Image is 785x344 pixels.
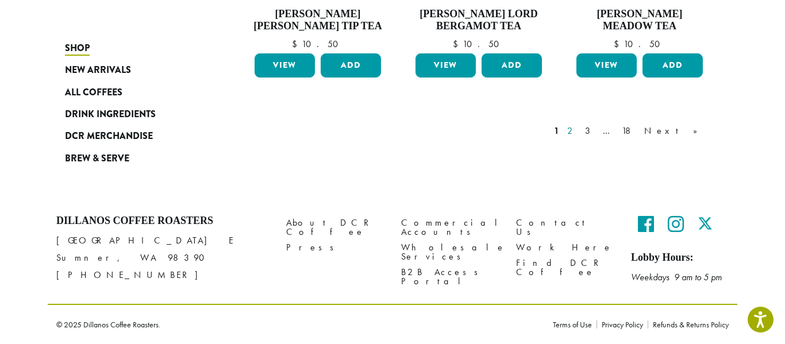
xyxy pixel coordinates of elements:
[574,8,706,33] h4: [PERSON_NAME] Meadow Tea
[565,124,579,138] a: 2
[65,59,203,81] a: New Arrivals
[631,252,729,264] h5: Lobby Hours:
[65,103,203,125] a: Drink Ingredients
[286,215,384,239] a: About DCR Coffee
[601,124,616,138] a: …
[65,41,90,56] span: Shop
[583,124,597,138] a: 3
[292,38,302,50] span: $
[631,271,722,283] em: Weekdays 9 am to 5 pm
[65,63,131,78] span: New Arrivals
[614,38,624,50] span: $
[552,124,561,138] a: 1
[614,38,665,50] bdi: 10.50
[65,37,203,59] a: Shop
[56,320,536,328] p: © 2025 Dillanos Coffee Roasters.
[597,320,648,328] a: Privacy Policy
[453,38,463,50] span: $
[65,148,203,169] a: Brew & Serve
[413,8,545,33] h4: [PERSON_NAME] Lord Bergamot Tea
[65,86,122,100] span: All Coffees
[56,215,269,227] h4: Dillanos Coffee Roasters
[286,239,384,255] a: Press
[401,239,499,264] a: Wholesale Services
[482,53,542,78] button: Add
[65,152,129,166] span: Brew & Serve
[576,53,637,78] a: View
[516,255,614,280] a: Find DCR Coffee
[65,129,153,144] span: DCR Merchandise
[65,107,156,122] span: Drink Ingredients
[252,8,384,33] h4: [PERSON_NAME] [PERSON_NAME] Tip Tea
[516,239,614,255] a: Work Here
[648,320,729,328] a: Refunds & Returns Policy
[619,124,638,138] a: 18
[553,320,597,328] a: Terms of Use
[255,53,315,78] a: View
[642,53,703,78] button: Add
[401,215,499,239] a: Commercial Accounts
[65,81,203,103] a: All Coffees
[642,124,708,138] a: Next »
[453,38,505,50] bdi: 10.50
[56,232,269,284] p: [GEOGRAPHIC_DATA] E Sumner, WA 98390 [PHONE_NUMBER]
[516,215,614,239] a: Contact Us
[415,53,476,78] a: View
[401,264,499,289] a: B2B Access Portal
[321,53,381,78] button: Add
[292,38,344,50] bdi: 10.50
[65,125,203,147] a: DCR Merchandise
